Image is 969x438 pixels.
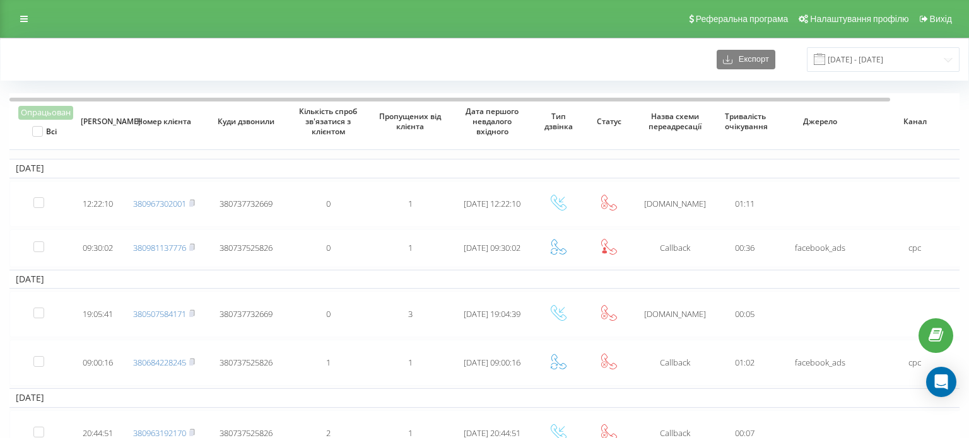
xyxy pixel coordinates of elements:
[73,229,123,267] td: 09:30:02
[215,117,278,127] span: Куди дзвонили
[408,242,413,253] span: 1
[326,242,331,253] span: 0
[773,340,867,386] td: facebook_ads
[717,50,775,69] button: Експорт
[773,229,867,267] td: facebook_ads
[725,112,765,131] span: Тривалість очікування
[634,340,716,386] td: Сallback
[634,291,716,337] td: [DOMAIN_NAME]
[696,14,789,24] span: Реферальна програма
[541,112,575,131] span: Тип дзвінка
[464,242,520,253] span: [DATE] 09:30:02
[716,181,773,227] td: 01:11
[133,117,196,127] span: Номер клієнта
[326,198,331,209] span: 0
[926,367,956,397] div: Open Intercom Messenger
[464,198,520,209] span: [DATE] 12:22:10
[133,308,186,320] a: 380507584171
[634,229,716,267] td: Сallback
[461,107,524,136] span: Дата першого невдалого вхідного
[716,340,773,386] td: 01:02
[220,198,273,209] span: 380737732669
[133,357,186,368] a: 380684228245
[464,357,520,368] span: [DATE] 09:00:16
[297,107,360,136] span: Кількість спроб зв'язатися з клієнтом
[73,340,123,386] td: 09:00:16
[220,357,273,368] span: 380737525826
[634,181,716,227] td: [DOMAIN_NAME]
[716,229,773,267] td: 00:36
[133,198,186,209] a: 380967302001
[326,357,331,368] span: 1
[379,112,442,131] span: Пропущених від клієнта
[133,242,186,253] a: 380981137776
[810,14,908,24] span: Налаштування профілю
[867,229,962,267] td: cpc
[716,291,773,337] td: 00:05
[464,308,520,320] span: [DATE] 19:04:39
[326,308,331,320] span: 0
[73,291,123,337] td: 19:05:41
[81,117,115,127] span: [PERSON_NAME]
[32,126,57,137] label: Всі
[732,55,769,64] span: Експорт
[220,242,273,253] span: 380737525826
[408,198,413,209] span: 1
[930,14,952,24] span: Вихід
[408,357,413,368] span: 1
[220,308,273,320] span: 380737732669
[73,181,123,227] td: 12:22:10
[784,117,857,127] span: Джерело
[644,112,707,131] span: Назва схеми переадресації
[592,117,626,127] span: Статус
[878,117,952,127] span: Канал
[408,308,413,320] span: 3
[867,340,962,386] td: cpc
